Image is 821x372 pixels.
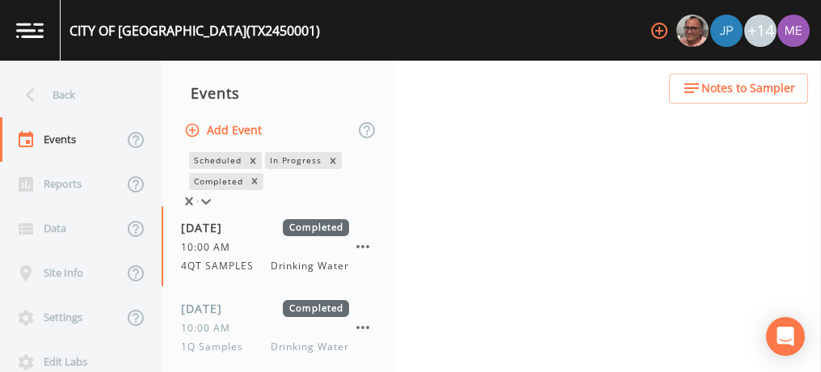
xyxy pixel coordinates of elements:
div: Mike Franklin [676,15,709,47]
button: Notes to Sampler [669,74,808,104]
span: 10:00 AM [181,321,240,336]
span: Notes to Sampler [701,78,795,99]
img: d4d65db7c401dd99d63b7ad86343d265 [777,15,810,47]
a: [DATE]Completed10:00 AM1Q SamplesDrinking Water [162,287,396,368]
div: In Progress [265,152,325,169]
img: 41241ef155101aa6d92a04480b0d0000 [710,15,743,47]
div: Joshua gere Paul [709,15,743,47]
button: Add Event [181,116,268,146]
span: Drinking Water [271,259,349,273]
img: e2d790fa78825a4bb76dcb6ab311d44c [676,15,709,47]
span: Completed [283,300,349,317]
div: Events [162,73,396,113]
span: Completed [283,219,349,236]
span: 10:00 AM [181,240,240,255]
span: 1Q Samples [181,340,253,354]
div: Remove Scheduled [244,152,262,169]
span: 4QT SAMPLES [181,259,263,273]
div: +14 [744,15,777,47]
div: Open Intercom Messenger [766,317,805,356]
div: Remove In Progress [324,152,342,169]
div: CITY OF [GEOGRAPHIC_DATA] (TX2450001) [69,21,320,40]
div: Remove Completed [246,173,263,190]
div: Completed [189,173,246,190]
div: Scheduled [189,152,244,169]
span: Drinking Water [271,340,349,354]
span: [DATE] [181,300,234,317]
span: [DATE] [181,219,234,236]
a: [DATE]Completed10:00 AM4QT SAMPLESDrinking Water [162,206,396,287]
img: logo [16,23,44,38]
